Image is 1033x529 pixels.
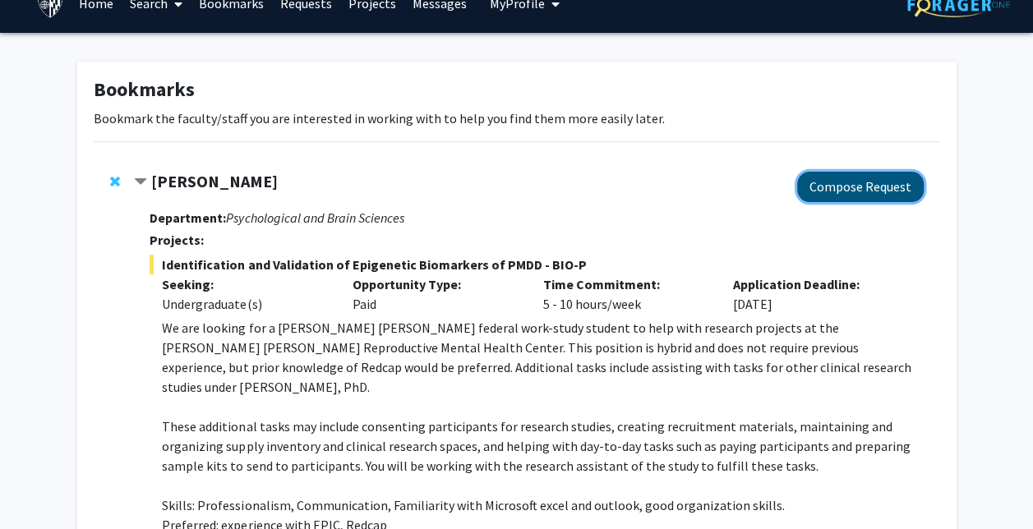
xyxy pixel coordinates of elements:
[162,318,923,397] p: We are looking for a [PERSON_NAME] [PERSON_NAME] federal work-study student to help with research...
[542,274,708,294] p: Time Commitment:
[721,274,911,314] div: [DATE]
[797,172,924,202] button: Compose Request to Victoria Paone
[162,274,328,294] p: Seeking:
[353,274,519,294] p: Opportunity Type:
[12,455,70,517] iframe: Chat
[162,416,923,476] p: These additional tasks may include consenting participants for research studies, creating recruit...
[226,209,404,226] i: Psychological and Brain Sciences
[150,232,204,248] strong: Projects:
[162,294,328,314] div: Undergraduate(s)
[530,274,721,314] div: 5 - 10 hours/week
[94,78,940,102] h1: Bookmarks
[134,176,147,189] span: Contract Victoria Paone Bookmark
[151,171,278,191] strong: [PERSON_NAME]
[94,108,940,128] p: Bookmark the faculty/staff you are interested in working with to help you find them more easily l...
[733,274,899,294] p: Application Deadline:
[340,274,531,314] div: Paid
[110,175,120,188] span: Remove Victoria Paone from bookmarks
[162,495,923,515] p: Skills: Professionalism, Communication, Familiarity with Microsoft excel and outlook, good organi...
[150,255,923,274] span: Identification and Validation of Epigenetic Biomarkers of PMDD - BIO-P
[150,209,226,226] strong: Department:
